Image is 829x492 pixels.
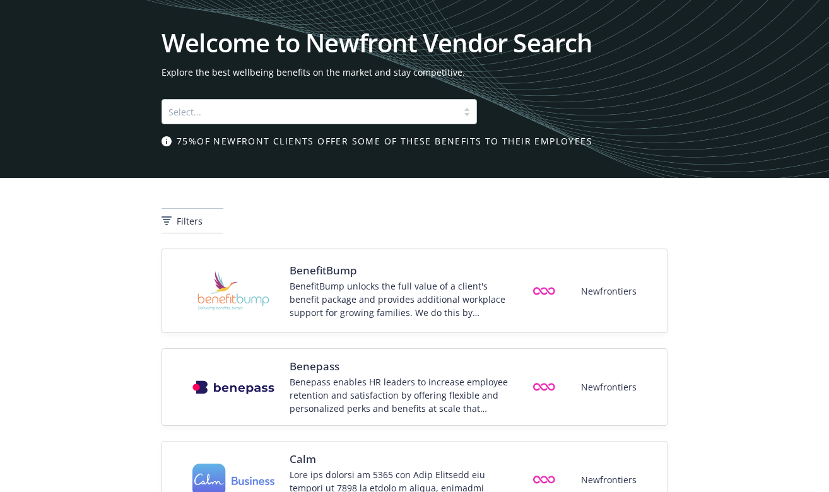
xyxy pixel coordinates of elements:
[177,214,203,228] span: Filters
[177,134,592,148] span: 75% of Newfront clients offer some of these benefits to their employees
[290,263,515,278] span: BenefitBump
[290,452,515,467] span: Calm
[192,380,274,394] img: Vendor logo for Benepass
[162,30,667,56] h1: Welcome to Newfront Vendor Search
[192,259,274,322] img: Vendor logo for BenefitBump
[162,66,667,79] span: Explore the best wellbeing benefits on the market and stay competitive.
[581,380,637,394] span: Newfrontiers
[581,284,637,298] span: Newfrontiers
[290,375,515,415] div: Benepass enables HR leaders to increase employee retention and satisfaction by offering flexible ...
[290,279,515,319] div: BenefitBump unlocks the full value of a client's benefit package and provides additional workplac...
[290,359,515,374] span: Benepass
[581,473,637,486] span: Newfrontiers
[162,208,223,233] button: Filters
